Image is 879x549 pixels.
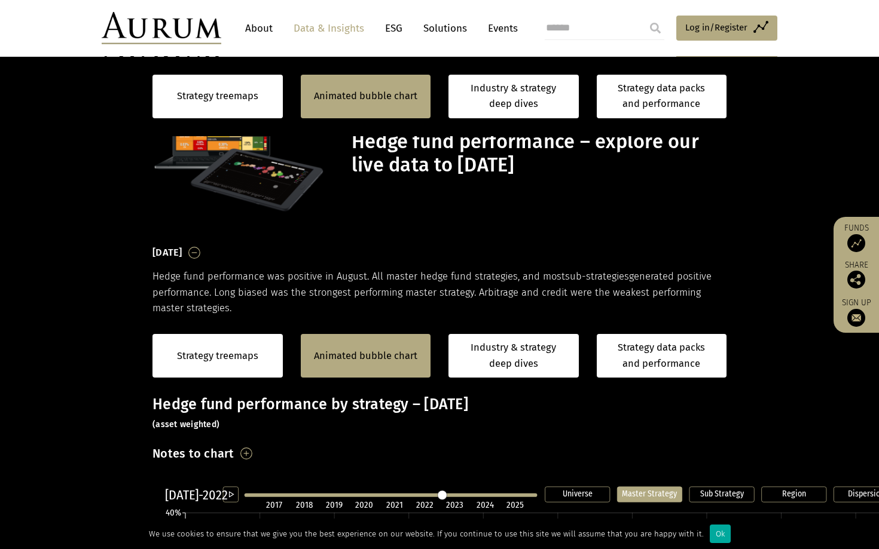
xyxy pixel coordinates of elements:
[482,17,518,39] a: Events
[379,17,408,39] a: ESG
[847,271,865,289] img: Share this post
[177,348,258,364] a: Strategy treemaps
[448,334,579,378] a: Industry & strategy deep dives
[847,309,865,327] img: Sign up to our newsletter
[840,223,873,252] a: Funds
[847,234,865,252] img: Access Funds
[676,16,777,41] a: Log in/Register
[352,130,724,177] h1: Hedge fund performance – explore our live data to [DATE]
[597,75,727,118] a: Strategy data packs and performance
[710,525,731,543] div: Ok
[152,269,727,316] p: Hedge fund performance was positive in August. All master hedge fund strategies, and most generat...
[314,348,417,364] a: Animated bubble chart
[102,12,221,44] img: Aurum
[288,17,370,39] a: Data & Insights
[152,419,219,430] small: (asset weighted)
[314,88,417,104] a: Animated bubble chart
[643,16,667,40] input: Submit
[685,20,747,35] span: Log in/Register
[152,395,727,431] h3: Hedge fund performance by strategy – [DATE]
[565,271,629,282] span: sub-strategies
[840,261,873,289] div: Share
[597,334,727,378] a: Strategy data packs and performance
[152,443,234,464] h3: Notes to chart
[177,88,258,104] a: Strategy treemaps
[417,17,473,39] a: Solutions
[152,244,182,262] h3: [DATE]
[448,75,579,118] a: Industry & strategy deep dives
[840,297,873,327] a: Sign up
[239,17,279,39] a: About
